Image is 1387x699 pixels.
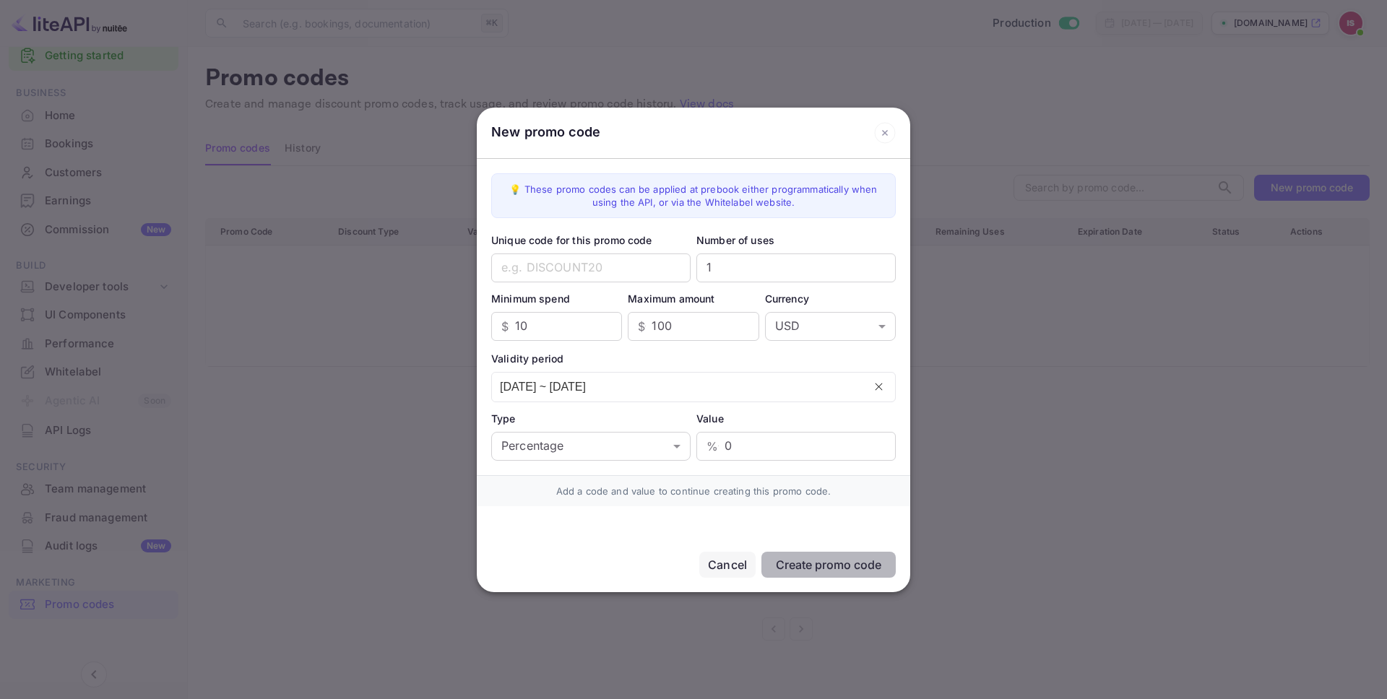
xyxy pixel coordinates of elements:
[491,432,691,461] div: Percentage
[501,318,509,335] p: $
[638,318,645,335] p: $
[874,382,883,391] button: Clear
[491,411,691,426] div: Type
[696,233,896,248] div: Number of uses
[765,312,896,341] div: USD
[628,291,759,306] div: Maximum amount
[491,233,691,248] div: Unique code for this promo code
[708,556,747,573] div: Cancel
[491,122,600,144] div: New promo code
[874,382,883,391] svg: close
[491,291,622,306] div: Minimum spend
[491,351,896,366] div: Validity period
[504,183,883,209] div: 💡 These promo codes can be applied at prebook either programmatically when using the API, or via ...
[707,438,718,455] p: %
[776,557,881,572] div: Create promo code
[492,373,863,401] input: dd/MM/yyyy ~ dd/MM/yyyy
[696,253,896,282] input: Number of uses
[696,411,896,426] div: Value
[491,253,691,282] input: e.g. DISCOUNT20
[761,552,896,578] button: Create promo code
[491,485,896,498] div: Add a code and value to continue creating this promo code.
[765,291,896,306] div: Currency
